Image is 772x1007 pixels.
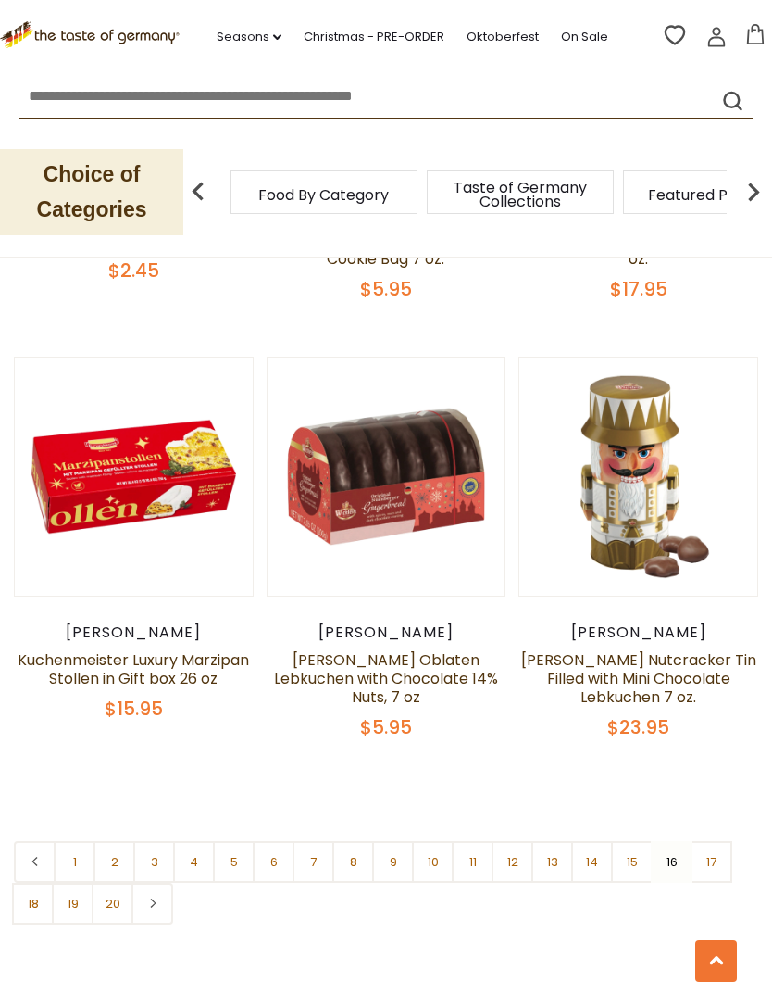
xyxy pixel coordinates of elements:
a: 14 [571,841,613,883]
img: previous arrow [180,173,217,210]
a: 20 [92,883,133,925]
a: Food By Category [258,188,389,202]
a: 4 [173,841,215,883]
a: 2 [93,841,135,883]
div: [PERSON_NAME] [14,623,254,642]
a: 10 [412,841,454,883]
img: Kuchenmeister Luxury Marzipan Stollen in Gift box 26 oz [15,358,253,596]
a: 11 [452,841,493,883]
a: On Sale [561,27,608,47]
a: 6 [253,841,294,883]
a: Seasons [217,27,281,47]
a: [PERSON_NAME] Nutcracker Tin Filled with Mini Chocolate Lebkuchen 7 oz. [521,649,756,708]
a: 1 [54,841,95,883]
img: next arrow [735,173,772,210]
a: 5 [213,841,255,883]
span: $2.45 [108,258,159,283]
a: 15 [611,841,653,883]
a: 3 [133,841,175,883]
a: Christmas - PRE-ORDER [304,27,444,47]
a: Oktoberfest [467,27,539,47]
a: 19 [52,883,93,925]
a: 12 [492,841,533,883]
div: [PERSON_NAME] [518,623,758,642]
a: Kuchenmeister Luxury Marzipan Stollen in Gift box 26 oz [18,649,249,689]
a: [PERSON_NAME] Oblaten Lebkuchen with Chocolate 14% Nuts, 7 oz [274,649,498,708]
a: 13 [531,841,573,883]
a: 8 [332,841,374,883]
img: Wicklein Nutcracker Tin Filled with Mini Chocolate Lebkuchen 7 oz. [519,358,757,596]
span: $15.95 [105,696,163,722]
span: $5.95 [360,276,412,302]
a: 9 [372,841,414,883]
a: 7 [293,841,334,883]
a: 18 [12,883,54,925]
a: 17 [691,841,732,883]
a: Taste of Germany Collections [446,181,594,208]
span: $17.95 [610,276,667,302]
div: [PERSON_NAME] [267,623,506,642]
img: Wicklein Oblaten Lebkuchen with Chocolate 14% Nuts, 7 oz [268,358,505,596]
span: $23.95 [607,714,669,740]
span: $5.95 [360,714,412,740]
